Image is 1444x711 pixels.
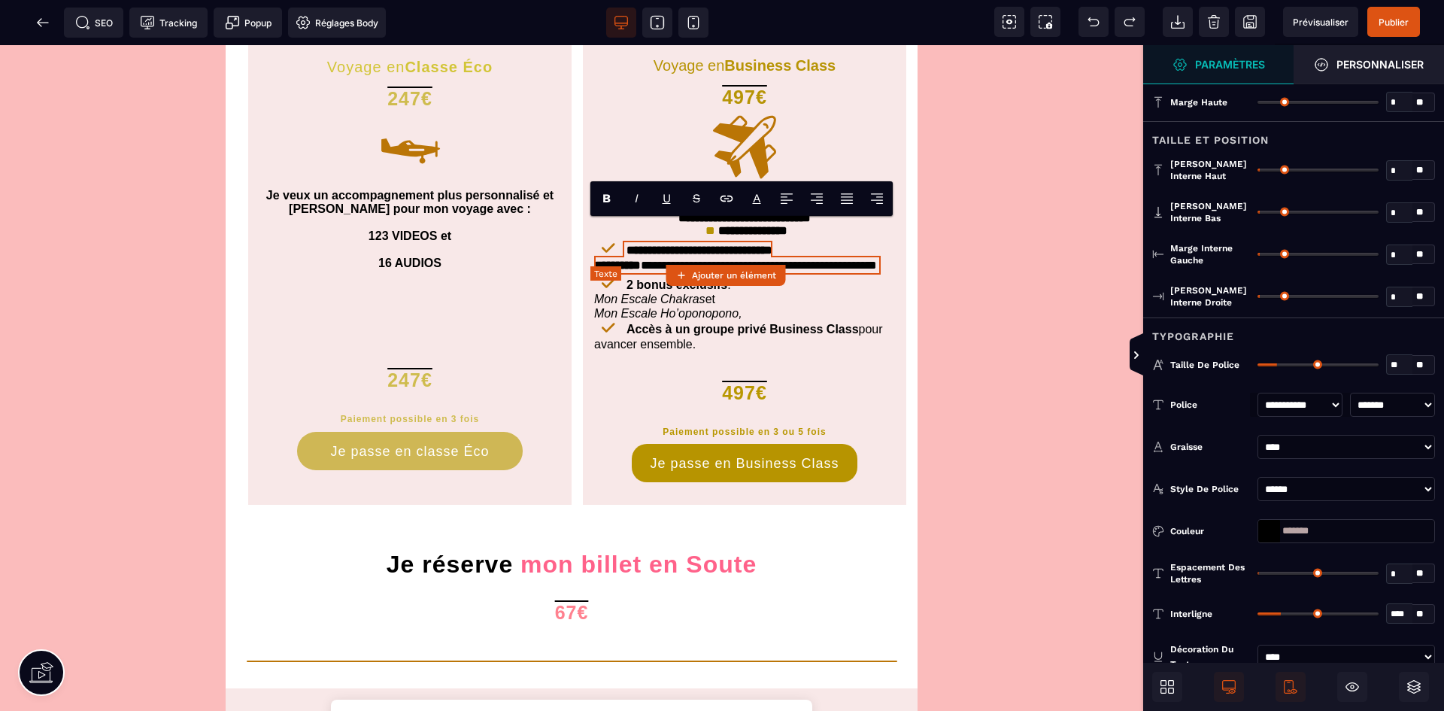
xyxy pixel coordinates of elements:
[594,262,742,275] i: Mon Escale Ho’oponopono,
[711,182,742,215] span: Lien
[594,233,742,275] span: : et
[1170,158,1250,182] span: [PERSON_NAME] interne haut
[225,15,272,30] span: Popup
[1170,284,1250,308] span: [PERSON_NAME] interne droite
[994,7,1024,37] span: Voir les composants
[626,278,859,290] b: Accès à un groupe privé Business Class
[753,191,761,205] label: Font color
[626,233,727,246] b: 2 bonus exclusifs
[1276,672,1306,702] span: Afficher le mobile
[1195,59,1265,70] strong: Paramètres
[296,15,378,30] span: Réglages Body
[693,191,700,205] s: S
[1399,672,1429,702] span: Ouvrir les calques
[708,65,781,138] img: 5a442d4a8f656bbae5fc9cfc9ed2183a_noun-plane-8032710-BB7507.svg
[1115,7,1145,37] span: Rétablir
[651,182,681,215] span: Underline
[591,182,621,215] span: Bold
[1283,7,1358,37] span: Aperçu
[1143,121,1444,149] div: Taille et position
[606,8,636,38] span: Voir bureau
[692,270,776,281] strong: Ajouter un élément
[1078,7,1109,37] span: Défaire
[666,265,785,286] button: Ajouter un élément
[297,387,523,425] button: Je passe en classe Éco
[1199,7,1229,37] span: Nettoyage
[214,8,282,38] span: Créer une alerte modale
[28,8,58,38] span: Retour
[862,182,892,215] span: Align Right
[378,211,441,224] b: 16 AUDIOS
[1214,672,1244,702] span: Afficher le desktop
[681,182,711,215] span: Strike-through
[1379,17,1409,28] span: Publier
[678,8,708,38] span: Voir mobile
[129,8,208,38] span: Code de suivi
[1143,318,1444,345] div: Typographie
[1152,672,1182,702] span: Ouvrir les blocs
[75,15,113,30] span: SEO
[1163,7,1193,37] span: Importer
[594,248,705,260] i: Mon Escale Chakras
[632,399,857,437] button: Je passe en Business Class
[1170,200,1250,224] span: [PERSON_NAME] interne bas
[1170,524,1250,539] div: Couleur
[1170,608,1212,620] span: Interligne
[594,278,883,305] span: pour avancer ensemble.
[753,191,761,205] p: A
[635,191,639,205] i: I
[1030,7,1060,37] span: Capture d'écran
[1367,7,1420,37] span: Enregistrer le contenu
[1170,397,1250,412] div: Police
[621,182,651,215] span: Italic
[1170,642,1250,672] div: Décoration du texte
[288,8,386,38] span: Favicon
[802,182,832,215] span: Align Center
[642,8,672,38] span: Voir tablette
[1143,45,1294,84] span: Ouvrir le gestionnaire de styles
[1170,242,1250,266] span: Marge interne gauche
[1293,17,1348,28] span: Prévisualiser
[1294,45,1444,84] span: Ouvrir le gestionnaire de styles
[64,8,123,38] span: Métadata SEO
[663,191,671,205] u: U
[1170,482,1250,497] div: Style de police
[602,191,611,205] b: B
[140,15,197,30] span: Tracking
[373,67,447,141] img: cb7e6832efad3e898d433e88be7d3600_noun-small-plane-417645-BB7507.svg
[1170,561,1250,585] span: Espacement des lettres
[1170,439,1250,454] div: Graisse
[1170,96,1227,108] span: Marge haute
[1336,59,1424,70] strong: Personnaliser
[1235,7,1265,37] span: Enregistrer
[832,182,862,215] span: Align Justify
[772,182,802,215] span: Align Left
[1170,359,1239,371] span: Taille de police
[266,144,554,197] b: Je veux un accompagnement plus personnalisé et [PERSON_NAME] pour mon voyage avec : 123 VIDEOS et
[1337,672,1367,702] span: Masquer le bloc
[1143,333,1158,378] span: Afficher les vues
